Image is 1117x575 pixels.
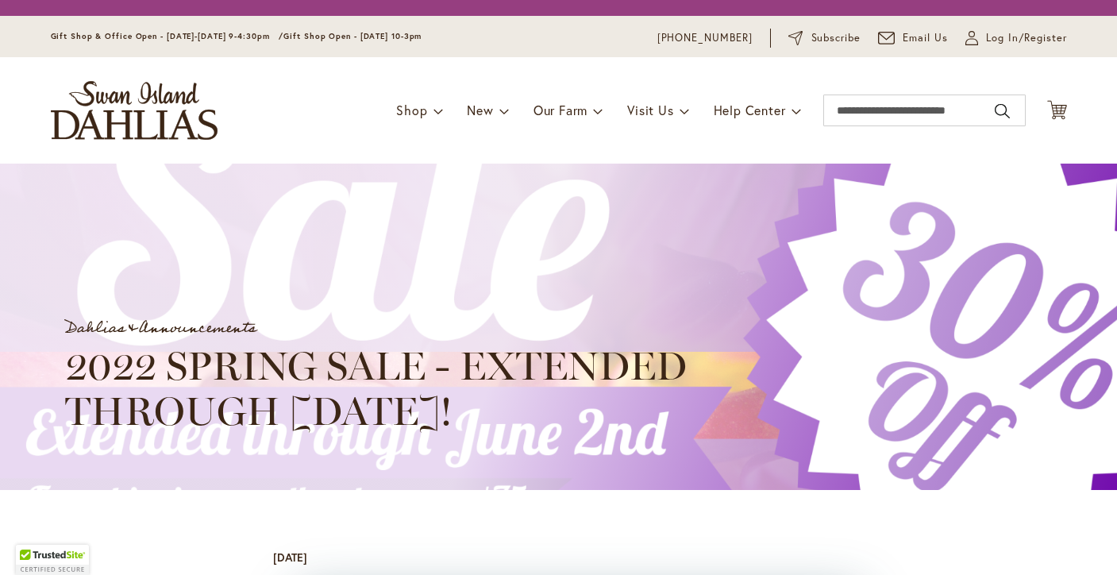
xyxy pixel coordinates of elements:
[627,102,673,118] span: Visit Us
[65,343,827,434] h1: 2022 SPRING SALE - EXTENDED THROUGH [DATE]!
[51,31,284,41] span: Gift Shop & Office Open - [DATE]-[DATE] 9-4:30pm /
[65,313,125,343] a: Dahlias
[467,102,493,118] span: New
[714,102,786,118] span: Help Center
[811,30,861,46] span: Subscribe
[533,102,587,118] span: Our Farm
[995,98,1009,124] button: Search
[986,30,1067,46] span: Log In/Register
[878,30,948,46] a: Email Us
[965,30,1067,46] a: Log In/Register
[139,313,256,343] a: Announcements
[51,81,218,140] a: store logo
[283,31,422,41] span: Gift Shop Open - [DATE] 10-3pm
[65,315,1081,343] div: &
[788,30,861,46] a: Subscribe
[903,30,948,46] span: Email Us
[657,30,753,46] a: [PHONE_NUMBER]
[396,102,427,118] span: Shop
